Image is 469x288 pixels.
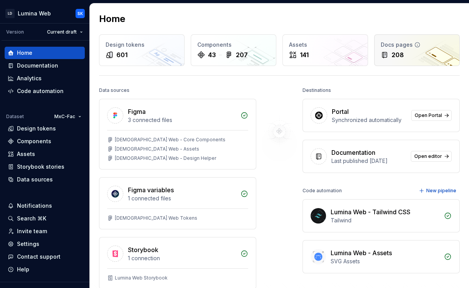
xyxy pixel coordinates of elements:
[5,122,85,135] a: Design tokens
[191,34,276,66] a: Components43207
[300,50,309,59] div: 141
[17,62,58,69] div: Documentation
[236,50,248,59] div: 207
[5,251,85,263] button: Contact support
[77,10,83,17] div: SK
[331,258,439,265] div: SVG Assets
[5,263,85,276] button: Help
[17,227,47,235] div: Invite team
[426,188,456,194] span: New pipeline
[128,185,174,195] div: Figma variables
[381,41,453,49] div: Docs pages
[115,155,216,161] div: [DEMOGRAPHIC_DATA] Web - Design Helper
[17,75,42,82] div: Analytics
[54,114,75,120] span: MxC-Fac
[411,151,452,162] a: Open editor
[417,185,460,196] button: New pipeline
[115,146,199,152] div: [DEMOGRAPHIC_DATA] Web - Assets
[5,161,85,173] a: Storybook stories
[331,248,392,258] div: Lumina Web - Assets
[332,107,349,116] div: Portal
[99,177,256,229] a: Figma variables1 connected files[DEMOGRAPHIC_DATA] Web Tokens
[99,85,129,96] div: Data sources
[128,195,236,202] div: 1 connected files
[289,41,361,49] div: Assets
[17,163,64,171] div: Storybook stories
[17,87,64,95] div: Code automation
[2,5,88,22] button: LDLumina WebSK
[374,34,460,66] a: Docs pages208
[128,107,146,116] div: Figma
[17,137,51,145] div: Components
[99,99,256,169] a: Figma3 connected files[DEMOGRAPHIC_DATA] Web - Core Components[DEMOGRAPHIC_DATA] Web - Assets[DEM...
[208,50,216,59] div: 43
[5,72,85,85] a: Analytics
[115,275,168,281] div: Lumina Web Storybook
[106,41,178,49] div: Design tokens
[17,266,29,273] div: Help
[17,253,61,261] div: Contact support
[5,212,85,225] button: Search ⌘K
[128,116,236,124] div: 3 connected files
[331,207,410,217] div: Lumina Web - Tailwind CSS
[5,59,85,72] a: Documentation
[303,85,331,96] div: Destinations
[17,202,52,210] div: Notifications
[5,173,85,186] a: Data sources
[415,112,442,119] span: Open Portal
[17,240,39,248] div: Settings
[115,215,197,221] div: [DEMOGRAPHIC_DATA] Web Tokens
[17,49,32,57] div: Home
[128,254,236,262] div: 1 connection
[128,245,158,254] div: Storybook
[5,200,85,212] button: Notifications
[414,153,442,159] span: Open editor
[6,29,24,35] div: Version
[411,110,452,121] a: Open Portal
[17,176,53,183] div: Data sources
[99,34,185,66] a: Design tokens601
[5,9,15,18] div: LD
[331,148,375,157] div: Documentation
[5,225,85,237] a: Invite team
[17,215,46,222] div: Search ⌘K
[282,34,368,66] a: Assets141
[197,41,270,49] div: Components
[6,114,24,120] div: Dataset
[5,47,85,59] a: Home
[51,111,85,122] button: MxC-Fac
[392,50,404,59] div: 208
[116,50,128,59] div: 601
[331,217,439,224] div: Tailwind
[5,135,85,147] a: Components
[5,148,85,160] a: Assets
[331,157,406,165] div: Last published [DATE]
[44,27,86,37] button: Current draft
[47,29,77,35] span: Current draft
[5,238,85,250] a: Settings
[332,116,407,124] div: Synchronized automatically
[17,125,56,132] div: Design tokens
[99,13,125,25] h2: Home
[17,150,35,158] div: Assets
[18,10,51,17] div: Lumina Web
[115,137,225,143] div: [DEMOGRAPHIC_DATA] Web - Core Components
[5,85,85,97] a: Code automation
[303,185,342,196] div: Code automation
